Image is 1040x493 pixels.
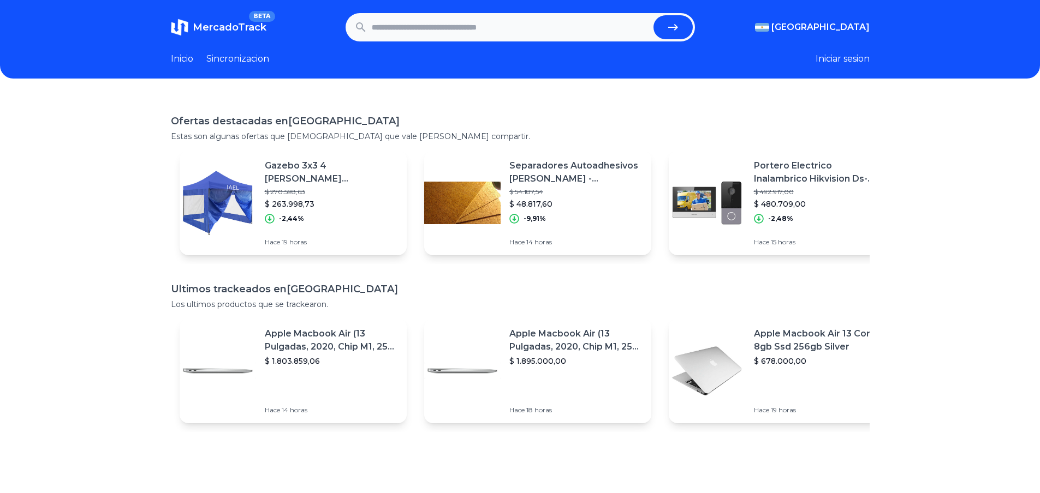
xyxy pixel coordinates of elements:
p: -2,44% [279,214,304,223]
p: $ 270.598,63 [265,188,398,196]
a: Featured imageApple Macbook Air (13 Pulgadas, 2020, Chip M1, 256 Gb De Ssd, 8 Gb De Ram) - Plata$... [424,318,651,423]
p: Hace 19 horas [265,238,398,246]
p: $ 1.803.859,06 [265,356,398,366]
p: Apple Macbook Air (13 Pulgadas, 2020, Chip M1, 256 Gb De Ssd, 8 Gb De Ram) - Plata [265,327,398,353]
p: Hace 15 horas [754,238,887,246]
p: $ 492.917,00 [754,188,887,196]
p: Hace 14 horas [509,238,643,246]
p: -2,48% [768,214,793,223]
p: $ 480.709,00 [754,199,887,209]
a: Featured imageSeparadores Autoadhesivos [PERSON_NAME] - 18x18x3mm 1620u$ 54.187,54$ 48.817,60-9,9... [424,151,651,255]
p: Apple Macbook Air (13 Pulgadas, 2020, Chip M1, 256 Gb De Ssd, 8 Gb De Ram) - Plata [509,327,643,353]
p: Apple Macbook Air 13 Core I5 8gb Ssd 256gb Silver [754,327,887,353]
h1: Ofertas destacadas en [GEOGRAPHIC_DATA] [171,113,870,129]
a: Featured imageApple Macbook Air (13 Pulgadas, 2020, Chip M1, 256 Gb De Ssd, 8 Gb De Ram) - Plata$... [180,318,407,423]
p: $ 54.187,54 [509,188,643,196]
p: Separadores Autoadhesivos [PERSON_NAME] - 18x18x3mm 1620u [509,159,643,185]
a: MercadoTrackBETA [171,19,266,36]
p: Hace 14 horas [265,406,398,414]
img: Featured image [424,333,501,409]
img: Featured image [180,333,256,409]
a: Featured imagePortero Electrico Inalambrico Hikvision Ds-kis603-[PERSON_NAME]$ 492.917,00$ 480.70... [669,151,896,255]
p: $ 1.895.000,00 [509,356,643,366]
a: Sincronizacion [206,52,269,65]
img: Featured image [669,165,745,241]
span: [GEOGRAPHIC_DATA] [771,21,870,34]
img: Featured image [669,333,745,409]
a: Featured imageApple Macbook Air 13 Core I5 8gb Ssd 256gb Silver$ 678.000,00Hace 19 horas [669,318,896,423]
img: MercadoTrack [171,19,188,36]
span: BETA [249,11,275,22]
p: Portero Electrico Inalambrico Hikvision Ds-kis603-[PERSON_NAME] [754,159,887,185]
p: $ 263.998,73 [265,199,398,209]
p: Hace 19 horas [754,406,887,414]
p: Estas son algunas ofertas que [DEMOGRAPHIC_DATA] que vale [PERSON_NAME] compartir. [171,131,870,142]
img: Featured image [424,165,501,241]
button: Iniciar sesion [816,52,870,65]
p: -9,91% [524,214,546,223]
p: Hace 18 horas [509,406,643,414]
a: Featured imageGazebo 3x3 4 [PERSON_NAME] Transparentes Bolso Azul Impermeable Re$ 270.598,63$ 263... [180,151,407,255]
p: $ 48.817,60 [509,199,643,209]
p: $ 678.000,00 [754,356,887,366]
a: Inicio [171,52,193,65]
span: MercadoTrack [193,21,266,33]
p: Los ultimos productos que se trackearon. [171,299,870,310]
p: Gazebo 3x3 4 [PERSON_NAME] Transparentes Bolso Azul Impermeable Re [265,159,398,185]
img: Argentina [755,23,769,32]
h1: Ultimos trackeados en [GEOGRAPHIC_DATA] [171,281,870,297]
button: [GEOGRAPHIC_DATA] [755,21,870,34]
img: Featured image [180,165,256,241]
